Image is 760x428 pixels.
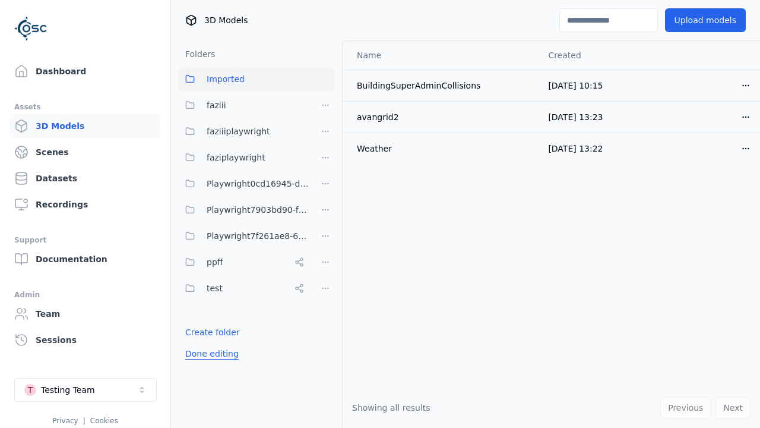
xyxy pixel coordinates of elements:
[548,144,603,153] span: [DATE] 13:22
[185,326,240,338] a: Create folder
[9,247,161,271] a: Documentation
[207,150,265,165] span: faziplaywright
[9,193,161,216] a: Recordings
[14,233,156,247] div: Support
[9,166,161,190] a: Datasets
[178,67,335,91] button: Imported
[178,276,309,300] button: test
[52,417,78,425] a: Privacy
[539,41,650,70] th: Created
[24,384,36,396] div: T
[83,417,85,425] span: |
[178,119,309,143] button: faziiiplaywright
[178,48,216,60] h3: Folders
[357,80,529,92] div: BuildingSuperAdminCollisions
[9,328,161,352] a: Sessions
[14,378,157,402] button: Select a workspace
[207,177,309,191] span: Playwright0cd16945-d24c-45f9-a8ba-c74193e3fd84
[9,302,161,326] a: Team
[14,12,47,45] img: Logo
[207,255,223,269] span: ppff
[357,143,529,155] div: Weather
[352,403,430,413] span: Showing all results
[178,93,309,117] button: faziii
[207,229,309,243] span: Playwright7f261ae8-6910-4831-8687-d81b14c28c62
[178,224,309,248] button: Playwright7f261ae8-6910-4831-8687-d81b14c28c62
[178,172,309,196] button: Playwright0cd16945-d24c-45f9-a8ba-c74193e3fd84
[207,98,226,112] span: faziii
[178,250,309,274] button: ppff
[548,81,603,90] span: [DATE] 10:15
[9,114,161,138] a: 3D Models
[343,41,539,70] th: Name
[9,59,161,83] a: Dashboard
[178,198,309,222] button: Playwright7903bd90-f1ee-40e5-8689-7a943bbd43ef
[9,140,161,164] a: Scenes
[207,124,270,139] span: faziiiplaywright
[14,100,156,114] div: Assets
[178,146,309,169] button: faziplaywright
[548,112,603,122] span: [DATE] 13:23
[207,203,309,217] span: Playwright7903bd90-f1ee-40e5-8689-7a943bbd43ef
[207,281,223,295] span: test
[178,343,246,364] button: Done editing
[90,417,118,425] a: Cookies
[207,72,245,86] span: Imported
[178,322,247,343] button: Create folder
[41,384,95,396] div: Testing Team
[665,8,746,32] button: Upload models
[204,14,248,26] span: 3D Models
[357,111,529,123] div: avangrid2
[14,288,156,302] div: Admin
